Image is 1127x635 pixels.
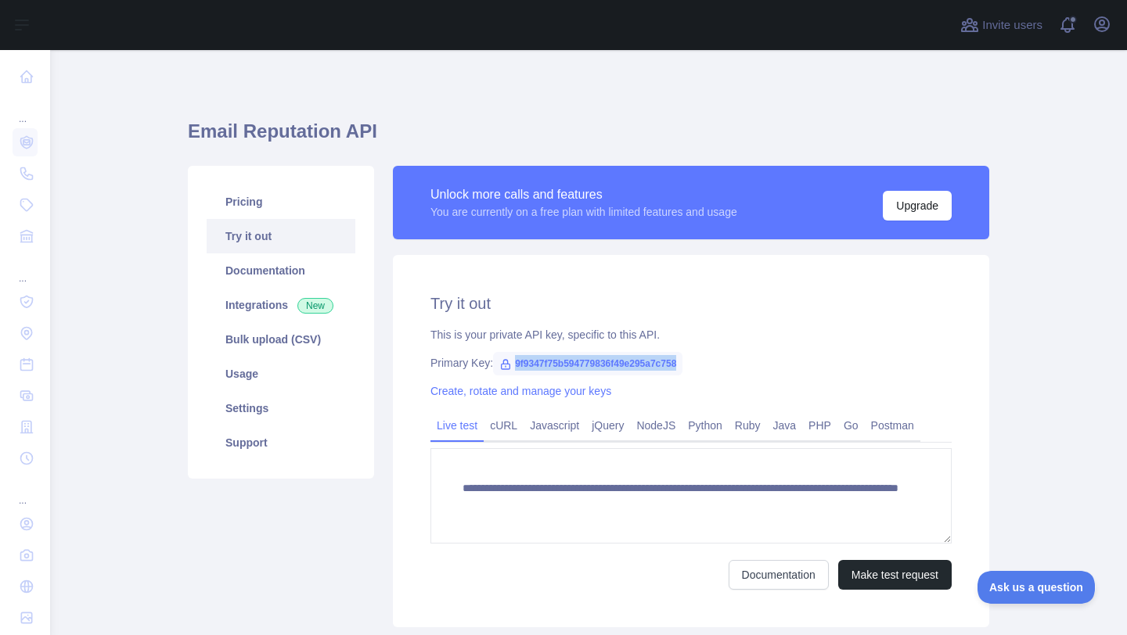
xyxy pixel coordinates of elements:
[957,13,1046,38] button: Invite users
[13,475,38,507] div: ...
[207,322,355,357] a: Bulk upload (CSV)
[682,413,729,438] a: Python
[838,560,952,590] button: Make test request
[630,413,682,438] a: NodeJS
[729,560,829,590] a: Documentation
[297,298,333,314] span: New
[207,391,355,425] a: Settings
[585,413,630,438] a: jQuery
[729,413,767,438] a: Ruby
[802,413,837,438] a: PHP
[430,327,952,343] div: This is your private API key, specific to this API.
[865,413,920,438] a: Postman
[982,16,1042,34] span: Invite users
[207,185,355,219] a: Pricing
[524,413,585,438] a: Javascript
[207,219,355,253] a: Try it out
[430,204,737,220] div: You are currently on a free plan with limited features and usage
[13,94,38,125] div: ...
[207,357,355,391] a: Usage
[430,355,952,371] div: Primary Key:
[883,191,952,221] button: Upgrade
[978,571,1096,604] iframe: Toggle Customer Support
[207,288,355,322] a: Integrations New
[767,413,803,438] a: Java
[430,385,611,397] a: Create, rotate and manage your keys
[207,425,355,460] a: Support
[13,253,38,285] div: ...
[430,292,952,314] h2: Try it out
[207,253,355,288] a: Documentation
[430,185,737,204] div: Unlock more calls and features
[837,413,865,438] a: Go
[493,352,682,375] span: 9f9347f75b594779836f49e295a7c758
[484,413,524,438] a: cURL
[188,119,989,156] h1: Email Reputation API
[430,413,484,438] a: Live test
